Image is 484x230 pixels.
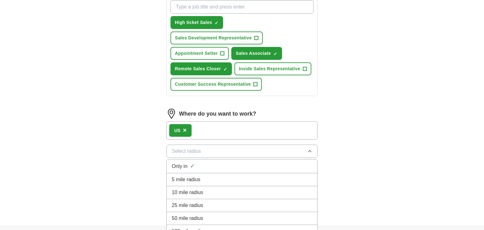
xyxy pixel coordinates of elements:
span: 50 mile radius [172,215,203,222]
button: Sales Associate✓ [231,47,282,60]
button: High ticket Sales✓ [170,16,223,29]
span: 10 mile radius [172,189,203,196]
label: Where do you want to work? [179,110,256,118]
span: Inside Sales Representative [239,66,300,72]
span: Sales Associate [236,50,271,57]
button: × [183,126,187,135]
button: Appointment Setter [170,47,229,60]
span: ✓ [223,67,227,72]
span: × [183,127,187,134]
span: Customer Success Representative [175,81,251,88]
span: 25 mile radius [172,202,203,209]
button: Remote Sales Closer✓ [170,62,232,75]
button: Customer Success Representative [170,78,262,91]
div: US [174,127,180,134]
span: Sales Development Representative [175,35,252,41]
span: Remote Sales Closer [175,66,221,72]
span: 5 mile radius [172,176,200,183]
span: Appointment Setter [175,50,218,57]
input: Type a job title and press enter [170,0,314,14]
span: High ticket Sales [175,19,212,26]
img: location.png [166,109,176,119]
span: Select radius [172,147,201,155]
span: Only in [172,163,187,170]
span: ✓ [274,51,277,56]
button: Sales Development Representative [170,32,263,44]
span: ✓ [190,162,195,170]
button: Inside Sales Representative [234,62,311,75]
button: Select radius [166,145,318,158]
span: ✓ [215,20,218,26]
